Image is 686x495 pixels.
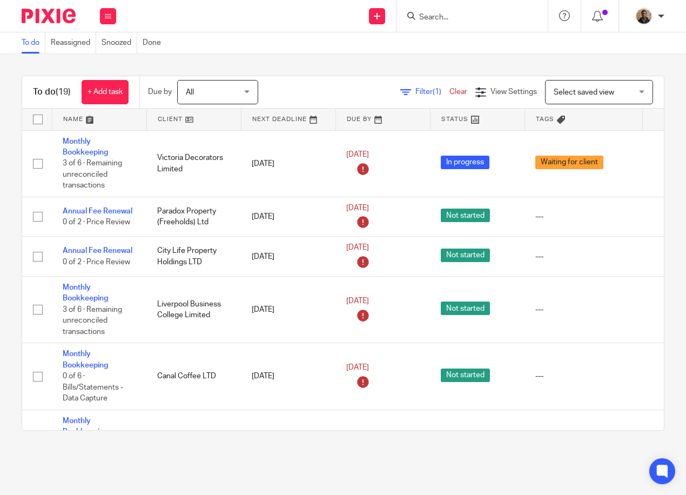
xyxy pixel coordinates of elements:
td: Paradox Property (Freeholds) Ltd [146,197,241,237]
img: WhatsApp%20Image%202025-04-23%20.jpg [635,8,653,25]
span: View Settings [490,88,537,96]
span: 0 of 6 · Bills/Statements - Data Capture [63,372,123,402]
a: Monthly Bookkeeping [63,138,108,156]
a: Done [143,32,166,53]
td: [DATE] [241,130,335,197]
span: [DATE] [346,364,369,372]
td: [DATE] [241,277,335,343]
td: [DATE] [241,197,335,237]
span: 3 of 6 · Remaining unreconciled transactions [63,159,122,189]
td: [DATE] [241,237,335,277]
td: Liverpool Business College Limited [146,277,241,343]
div: --- [535,304,631,315]
span: 0 of 2 · Price Review [63,218,130,226]
span: Not started [441,209,490,222]
a: Snoozed [102,32,137,53]
a: Monthly Bookkeeping [63,350,108,369]
span: Not started [441,249,490,262]
span: [DATE] [346,204,369,212]
span: Filter [415,88,449,96]
span: [DATE] [346,297,369,305]
input: Search [418,13,515,23]
a: To do [22,32,45,53]
td: Canal Coffee LTD [146,343,241,410]
span: All [186,89,194,96]
a: + Add task [82,80,129,104]
div: --- [535,251,631,262]
span: [DATE] [346,151,369,159]
a: Clear [449,88,467,96]
span: [DATE] [346,244,369,252]
div: --- [535,211,631,222]
td: Victoria Decorators Limited [146,130,241,197]
span: Waiting for client [535,156,603,169]
h1: To do [33,86,71,98]
a: Annual Fee Renewal [63,247,132,255]
span: Select saved view [554,89,614,96]
span: Not started [441,302,490,315]
span: (19) [56,88,71,96]
span: (1) [433,88,441,96]
a: Annual Fee Renewal [63,208,132,215]
td: Taurus Joinery Ltd [146,410,241,476]
a: Monthly Bookkeeping [63,284,108,302]
span: In progress [441,156,489,169]
span: Tags [536,116,554,122]
img: Pixie [22,9,76,23]
a: Monthly Bookkeeping [63,417,108,436]
td: [DATE] [241,343,335,410]
div: --- [535,371,631,382]
td: City Life Property Holdings LTD [146,237,241,277]
span: Not started [441,369,490,382]
a: Reassigned [51,32,96,53]
span: 0 of 2 · Price Review [63,258,130,266]
td: [DATE] [241,410,335,476]
span: 3 of 6 · Remaining unreconciled transactions [63,306,122,336]
p: Due by [148,86,172,97]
